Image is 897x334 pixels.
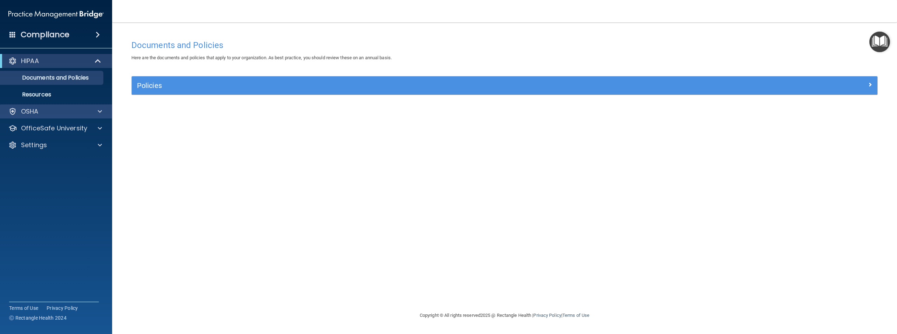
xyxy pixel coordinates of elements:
[131,55,392,60] span: Here are the documents and policies that apply to your organization. As best practice, you should...
[137,82,686,89] h5: Policies
[21,141,47,149] p: Settings
[533,313,561,318] a: Privacy Policy
[869,32,890,52] button: Open Resource Center
[21,124,87,132] p: OfficeSafe University
[562,313,589,318] a: Terms of Use
[862,286,889,312] iframe: Drift Widget Chat Controller
[377,304,632,327] div: Copyright © All rights reserved 2025 @ Rectangle Health | |
[8,57,102,65] a: HIPAA
[21,107,39,116] p: OSHA
[9,305,38,312] a: Terms of Use
[8,141,102,149] a: Settings
[131,41,878,50] h4: Documents and Policies
[9,314,67,321] span: Ⓒ Rectangle Health 2024
[8,7,104,21] img: PMB logo
[8,107,102,116] a: OSHA
[47,305,78,312] a: Privacy Policy
[21,30,69,40] h4: Compliance
[21,57,39,65] p: HIPAA
[8,124,102,132] a: OfficeSafe University
[5,91,100,98] p: Resources
[5,74,100,81] p: Documents and Policies
[137,80,872,91] a: Policies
